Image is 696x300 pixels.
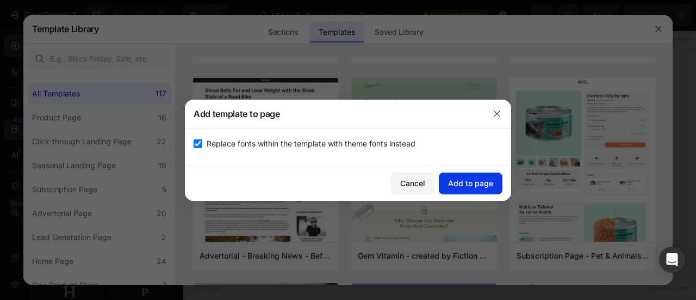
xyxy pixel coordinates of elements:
[253,257,400,266] div: Start with Generating from URL or image
[247,196,322,218] button: Add sections
[659,247,685,273] div: Open Intercom Messenger
[439,173,502,194] button: Add to page
[328,196,405,218] button: Add elements
[194,107,280,120] h3: Add template to page
[391,173,434,194] button: Cancel
[400,177,425,189] div: Cancel
[448,177,493,189] div: Add to page
[260,174,392,187] div: Start with Sections from sidebar
[207,137,415,150] span: Replace fonts within the template with theme fonts instead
